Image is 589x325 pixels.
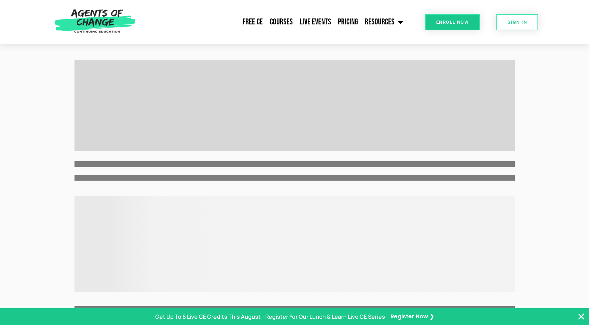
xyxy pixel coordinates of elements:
p: Get Up To 6 Live CE Credits This August - Register For Our Lunch & Learn Live CE Series [155,312,385,321]
span: Enroll Now [436,20,469,24]
a: Free CE [239,13,266,31]
button: Close Banner [577,312,586,321]
nav: Menu [139,13,407,31]
span: SIGN IN [508,20,527,24]
a: SIGN IN [496,14,538,30]
a: Enroll Now [425,14,480,30]
a: Register Now ❯ [391,313,434,320]
a: Pricing [335,13,361,31]
a: Courses [266,13,296,31]
a: Live Events [296,13,335,31]
a: Resources [361,13,407,31]
div: . [74,196,515,292]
